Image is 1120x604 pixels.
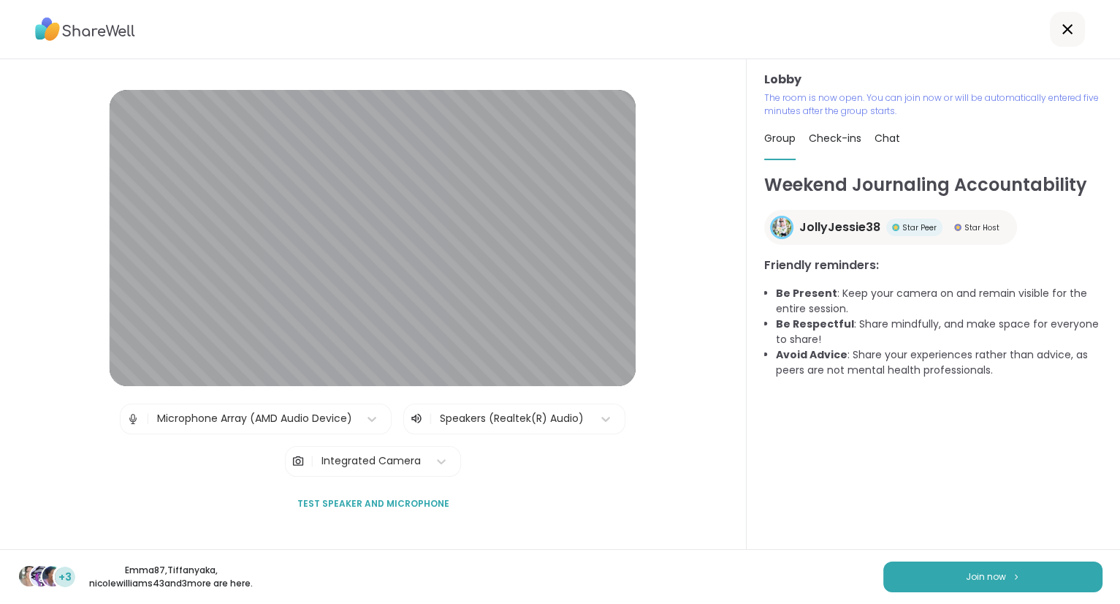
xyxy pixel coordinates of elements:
span: +3 [58,570,72,585]
b: Be Respectful [776,317,854,331]
span: | [429,410,433,428]
button: Join now [883,562,1102,592]
button: Test speaker and microphone [291,488,454,519]
img: Star Peer [892,224,899,231]
span: JollyJessie38 [799,219,880,236]
img: Star Host [954,224,961,231]
li: : Share your experiences rather than advice, as peers are not mental health professionals. [776,347,1102,378]
img: Emma87 [19,566,39,586]
h1: Weekend Journaling Accountability [764,172,1102,198]
div: Integrated Camera [321,453,421,469]
span: Star Peer [902,222,937,233]
p: The room is now open. You can join now or will be automatically entered five minutes after the gr... [764,91,1102,118]
a: JollyJessie38JollyJessie38Star PeerStar PeerStar HostStar Host [764,210,1017,245]
img: JollyJessie38 [772,218,791,237]
span: Test speaker and microphone [297,497,449,510]
span: Chat [875,131,900,146]
div: Microphone Array (AMD Audio Device) [156,411,351,426]
h3: Friendly reminders: [764,257,1102,274]
span: Star Host [964,222,999,233]
li: : Keep your camera on and remain visible for the entire session. [776,286,1102,317]
span: Join now [966,570,1006,584]
img: ShareWell Logo [35,12,135,46]
span: | [311,447,314,476]
p: Emma87 , Tiffanyaka , nicolewilliams43 and 3 more are here. [89,564,253,590]
b: Be Present [776,286,837,301]
span: Group [764,131,796,146]
li: : Share mindfully, and make space for everyone to share! [776,317,1102,347]
img: Camera [292,447,305,476]
img: nicolewilliams43 [42,566,63,586]
img: ShareWell Logomark [1012,573,1021,581]
span: | [145,404,149,434]
img: Tiffanyaka [31,566,51,586]
span: Check-ins [809,131,861,146]
img: Microphone [126,404,140,434]
b: Avoid Advice [776,347,847,362]
h3: Lobby [764,71,1102,88]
